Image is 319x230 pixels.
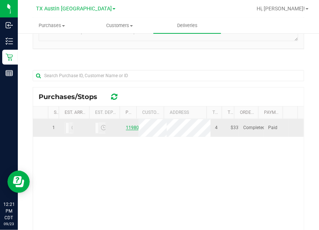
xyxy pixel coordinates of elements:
[7,171,30,193] iframe: Resource center
[206,106,222,119] th: Total Order Lines
[126,110,154,115] a: Purchase ID
[164,106,206,119] th: Address
[6,37,13,45] inline-svg: Inventory
[18,22,85,29] span: Purchases
[6,69,13,77] inline-svg: Reports
[231,124,247,131] span: $337.50
[215,124,218,131] span: 4
[264,110,302,115] a: Payment Status
[257,6,305,11] span: Hi, [PERSON_NAME]!
[65,110,92,115] a: Est. Arrival
[6,22,13,29] inline-svg: Inbound
[52,124,55,131] span: 1
[85,18,153,33] a: Customers
[240,110,271,115] a: Order Status
[3,221,14,227] p: 09/23
[268,124,278,131] span: Paid
[153,18,221,33] a: Deliveries
[126,125,147,130] a: 11980266
[33,70,304,81] input: Search Purchase ID, Customer Name or ID
[243,124,265,131] span: Completed
[86,22,153,29] span: Customers
[36,6,112,12] span: TX Austin [GEOGRAPHIC_DATA]
[18,18,85,33] a: Purchases
[54,110,69,115] a: Stop #
[39,93,105,101] span: Purchases/Stops
[167,22,208,29] span: Deliveries
[3,201,14,221] p: 12:21 PM CDT
[228,110,241,115] a: Total
[136,106,164,119] th: Customer
[6,53,13,61] inline-svg: Retail
[89,106,120,119] th: Est. Departure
